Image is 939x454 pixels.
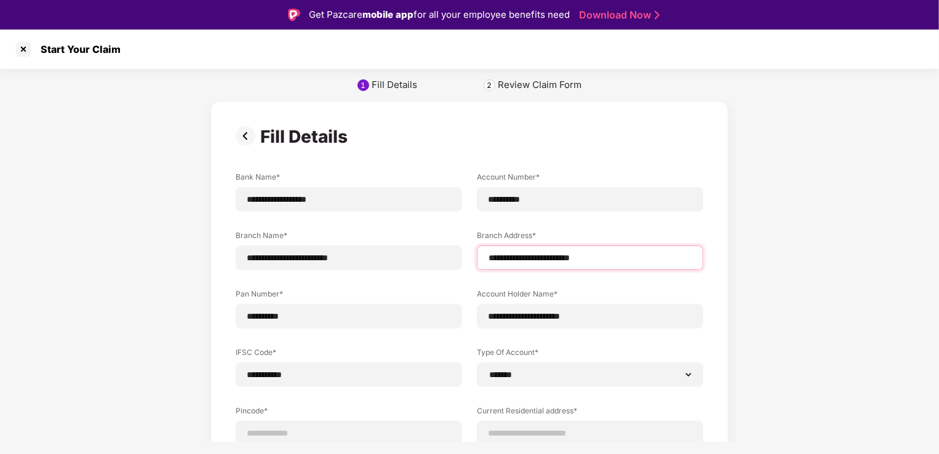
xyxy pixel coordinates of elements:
label: Branch Name* [236,230,462,245]
div: Fill Details [260,126,353,147]
div: Review Claim Form [498,79,581,91]
label: Pincode* [236,405,462,421]
strong: mobile app [362,9,414,20]
div: Start Your Claim [33,43,121,55]
a: Download Now [579,9,656,22]
label: Pan Number* [236,289,462,304]
label: Branch Address* [477,230,703,245]
label: Type Of Account* [477,347,703,362]
label: Current Residential address* [477,405,703,421]
div: Fill Details [372,79,417,91]
div: Get Pazcare for all your employee benefits need [309,7,570,22]
label: Bank Name* [236,172,462,187]
img: svg+xml;base64,PHN2ZyBpZD0iUHJldi0zMngzMiIgeG1sbnM9Imh0dHA6Ly93d3cudzMub3JnLzIwMDAvc3ZnIiB3aWR0aD... [236,126,260,146]
label: Account Holder Name* [477,289,703,304]
label: IFSC Code* [236,347,462,362]
img: Stroke [655,9,660,22]
img: Logo [288,9,300,21]
div: 2 [487,81,492,90]
label: Account Number* [477,172,703,187]
div: 1 [361,81,366,90]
